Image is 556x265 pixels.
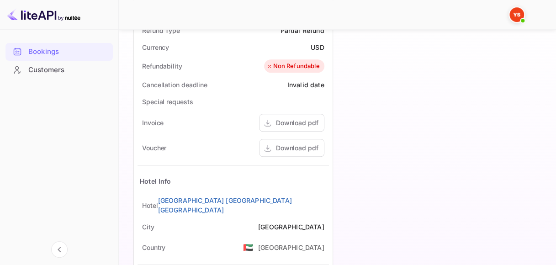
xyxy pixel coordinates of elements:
[142,42,169,52] div: Currency
[5,43,113,60] a: Bookings
[142,222,154,232] div: City
[280,26,324,35] div: Partial Refund
[142,61,182,71] div: Refundability
[7,7,80,22] img: LiteAPI logo
[276,143,318,153] div: Download pdf
[5,61,113,79] div: Customers
[158,196,324,215] a: [GEOGRAPHIC_DATA] [GEOGRAPHIC_DATA] [GEOGRAPHIC_DATA]
[28,47,108,57] div: Bookings
[142,118,164,127] div: Invoice
[140,176,171,186] div: Hotel Info
[142,243,165,252] div: Country
[509,7,524,22] img: Yandex Support
[5,61,113,78] a: Customers
[142,201,158,210] div: Hotel
[142,97,193,106] div: Special requests
[142,143,166,153] div: Voucher
[243,239,254,255] span: United States
[258,243,324,252] div: [GEOGRAPHIC_DATA]
[287,80,324,90] div: Invalid date
[276,118,318,127] div: Download pdf
[51,241,68,258] button: Collapse navigation
[266,62,319,71] div: Non Refundable
[311,42,324,52] div: USD
[142,26,180,35] div: Refund Type
[28,65,108,75] div: Customers
[5,43,113,61] div: Bookings
[142,80,207,90] div: Cancellation deadline
[258,222,324,232] div: [GEOGRAPHIC_DATA]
